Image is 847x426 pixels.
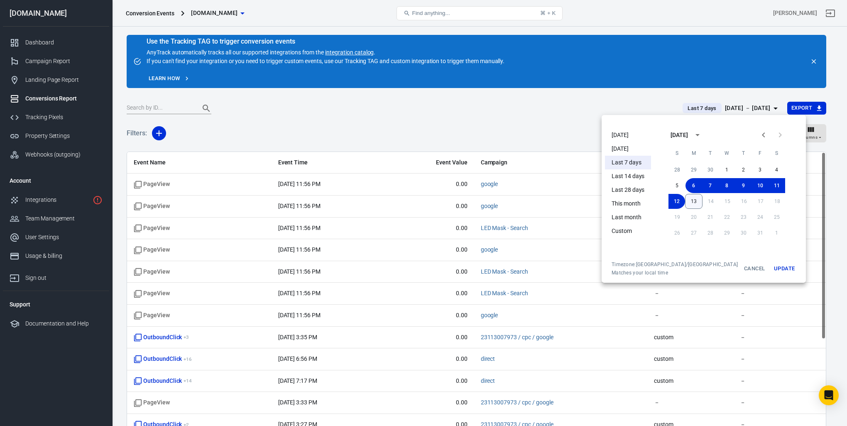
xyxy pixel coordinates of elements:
li: This month [605,197,651,211]
button: calendar view is open, switch to year view [690,128,705,142]
span: Tuesday [703,145,718,162]
div: Open Intercom Messenger [819,385,839,405]
button: 28 [669,162,685,177]
button: 8 [719,178,735,193]
button: 12 [668,194,685,209]
button: 4 [769,162,785,177]
button: 5 [669,178,685,193]
button: Cancel [741,261,768,276]
button: 11 [769,178,785,193]
li: [DATE] [605,128,651,142]
button: 13 [685,194,703,209]
div: [DATE] [671,131,688,140]
button: 3 [752,162,769,177]
li: Last 28 days [605,183,651,197]
button: 2 [735,162,752,177]
li: Custom [605,224,651,238]
span: Monday [686,145,701,162]
button: 29 [685,162,702,177]
button: 30 [702,162,719,177]
span: Saturday [769,145,784,162]
span: Matches your local time [612,269,738,276]
li: Last 7 days [605,156,651,169]
button: Update [771,261,798,276]
li: [DATE] [605,142,651,156]
span: Wednesday [720,145,734,162]
button: 6 [685,178,702,193]
button: 7 [702,178,719,193]
span: Friday [753,145,768,162]
div: Timezone: [GEOGRAPHIC_DATA]/[GEOGRAPHIC_DATA] [612,261,738,268]
button: 10 [752,178,769,193]
li: Last month [605,211,651,224]
span: Thursday [736,145,751,162]
span: Sunday [670,145,685,162]
button: 1 [719,162,735,177]
li: Last 14 days [605,169,651,183]
button: Previous month [755,127,772,143]
button: 9 [735,178,752,193]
